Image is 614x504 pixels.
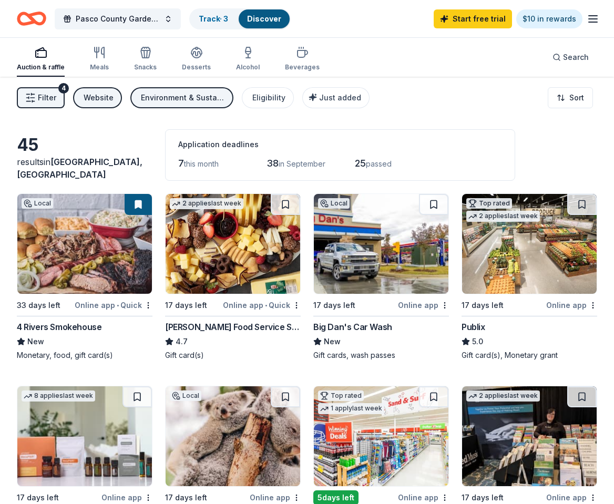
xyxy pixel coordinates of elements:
div: 2 applies last week [466,390,540,402]
button: Beverages [285,42,320,77]
a: Image for Gordon Food Service Store2 applieslast week17 days leftOnline app•Quick[PERSON_NAME] Fo... [165,193,301,361]
span: New [324,335,341,348]
span: 38 [267,158,279,169]
div: Publix [462,321,485,333]
span: Search [563,51,589,64]
div: 45 [17,135,152,156]
img: Image for Big Dan's Car Wash [314,194,448,294]
div: Online app [398,299,449,312]
div: Local [170,390,201,401]
div: Snacks [134,63,157,71]
div: Gift card(s), Monetary grant [462,350,597,361]
div: Top rated [318,390,364,401]
div: Online app [101,491,152,504]
div: results [17,156,152,181]
a: Track· 3 [199,14,228,23]
img: Image for Alfred Music [462,386,597,486]
span: 7 [178,158,184,169]
div: Local [318,198,350,209]
button: Search [544,47,597,68]
button: Pasco County Gardening 365 Festival and Plant [55,8,181,29]
div: 17 days left [462,299,504,312]
span: Filter [38,91,56,104]
a: Start free trial [434,9,512,28]
a: Image for PublixTop rated2 applieslast week17 days leftOnline appPublix5.0Gift card(s), Monetary ... [462,193,597,361]
div: 17 days left [165,491,207,504]
span: this month [184,159,219,168]
img: Image for 4 Rivers Smokehouse [17,194,152,294]
div: Meals [90,63,109,71]
a: Home [17,6,46,31]
span: in September [279,159,325,168]
div: 2 applies last week [466,211,540,222]
div: Eligibility [252,91,285,104]
button: Auction & raffle [17,42,65,77]
span: New [27,335,44,348]
span: • [265,301,267,310]
div: 2 applies last week [170,198,243,209]
img: Image for doTERRA [17,386,152,486]
div: 17 days left [17,491,59,504]
button: Snacks [134,42,157,77]
button: Website [73,87,122,108]
div: Application deadlines [178,138,502,151]
div: Website [84,91,114,104]
button: Eligibility [242,87,294,108]
img: Image for Winn-Dixie [314,386,448,486]
a: $10 in rewards [516,9,582,28]
span: 25 [355,158,366,169]
a: Image for Big Dan's Car WashLocal17 days leftOnline appBig Dan's Car WashNewGift cards, wash passes [313,193,449,361]
div: Online app Quick [223,299,301,312]
div: Online app [546,491,597,504]
img: Image for Gordon Food Service Store [166,194,300,294]
div: Big Dan's Car Wash [313,321,392,333]
div: 33 days left [17,299,60,312]
button: Sort [548,87,593,108]
div: Local [22,198,53,209]
span: Just added [319,93,361,102]
div: Alcohol [236,63,260,71]
button: Environment & Sustainability, Education, Children [130,87,233,108]
button: Track· 3Discover [189,8,291,29]
span: 5.0 [472,335,483,348]
div: Online app [398,491,449,504]
a: Discover [247,14,281,23]
a: Image for 4 Rivers SmokehouseLocal33 days leftOnline app•Quick4 Rivers SmokehouseNewMonetary, foo... [17,193,152,361]
img: Image for Publix [462,194,597,294]
div: Top rated [466,198,512,209]
button: Just added [302,87,370,108]
div: Online app [250,491,301,504]
div: 17 days left [313,299,355,312]
div: Environment & Sustainability, Education, Children [141,91,225,104]
img: Image for ZooTampa [166,386,300,486]
button: Filter4 [17,87,65,108]
div: Online app [546,299,597,312]
div: 17 days left [165,299,207,312]
button: Desserts [182,42,211,77]
span: Pasco County Gardening 365 Festival and Plant [76,13,160,25]
button: Meals [90,42,109,77]
div: 4 [58,83,69,94]
div: Gift card(s) [165,350,301,361]
div: Beverages [285,63,320,71]
span: • [117,301,119,310]
div: Monetary, food, gift card(s) [17,350,152,361]
div: Gift cards, wash passes [313,350,449,361]
div: 8 applies last week [22,390,95,402]
div: Auction & raffle [17,63,65,71]
span: [GEOGRAPHIC_DATA], [GEOGRAPHIC_DATA] [17,157,142,180]
span: 4.7 [176,335,188,348]
div: Online app Quick [75,299,152,312]
span: passed [366,159,392,168]
div: 4 Rivers Smokehouse [17,321,101,333]
button: Alcohol [236,42,260,77]
div: [PERSON_NAME] Food Service Store [165,321,301,333]
div: 1 apply last week [318,403,384,414]
div: Desserts [182,63,211,71]
div: 17 days left [462,491,504,504]
span: in [17,157,142,180]
span: Sort [569,91,584,104]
